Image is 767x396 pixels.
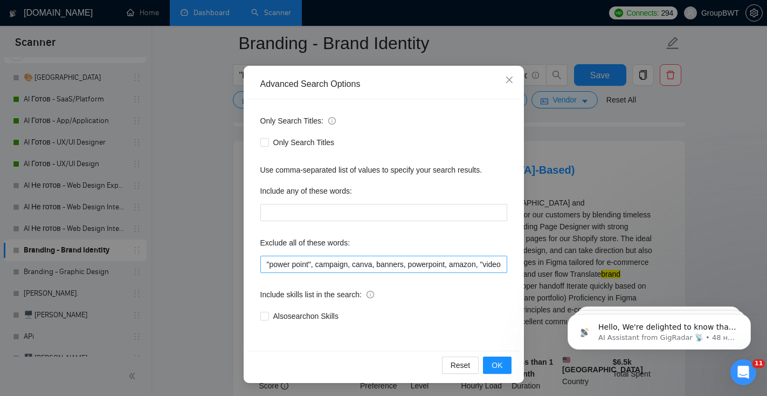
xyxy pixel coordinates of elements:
iframe: Intercom live chat [730,359,756,385]
span: Reset [451,359,471,371]
span: 11 [752,359,765,368]
label: Exclude all of these words: [260,234,350,251]
div: Advanced Search Options [260,78,507,90]
span: info-circle [367,291,374,298]
span: Only Search Titles: [260,115,336,127]
span: Also search on Skills [269,310,343,322]
span: Only Search Titles [269,136,339,148]
button: OK [483,357,511,374]
span: Include skills list in the search: [260,289,374,301]
span: close [505,76,514,84]
div: Use comma-separated list of values to specify your search results. [260,164,507,176]
span: OK [492,359,502,371]
label: Include any of these words: [260,182,352,200]
button: Reset [442,357,479,374]
iframe: Intercom notifications сообщение [551,291,767,367]
button: Close [495,66,524,95]
span: info-circle [328,117,336,125]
